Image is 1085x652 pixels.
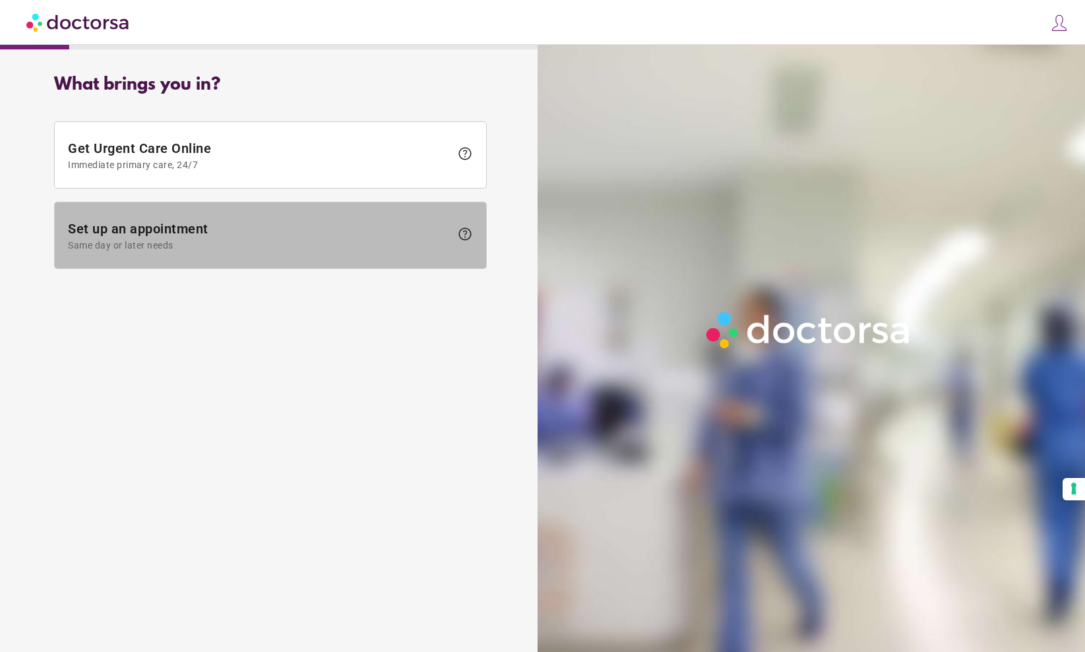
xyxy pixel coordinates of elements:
[54,75,487,95] div: What brings you in?
[1063,478,1085,500] button: Your consent preferences for tracking technologies
[68,140,450,170] span: Get Urgent Care Online
[68,221,450,251] span: Set up an appointment
[68,240,450,251] span: Same day or later needs
[26,7,131,37] img: Doctorsa.com
[457,146,473,162] span: help
[700,306,917,354] img: Logo-Doctorsa-trans-White-partial-flat.png
[457,226,473,242] span: help
[1050,14,1069,32] img: icons8-customer-100.png
[68,160,450,170] span: Immediate primary care, 24/7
